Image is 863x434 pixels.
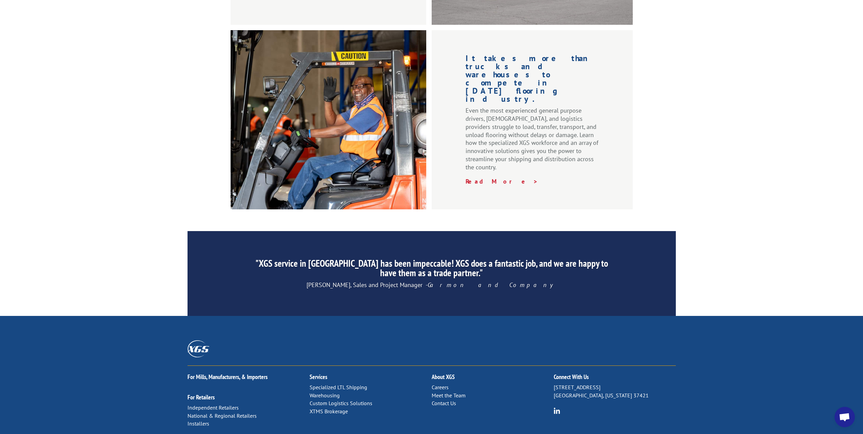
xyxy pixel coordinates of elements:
a: For Retailers [188,393,215,401]
a: Open chat [835,407,855,427]
span: [PERSON_NAME], Sales and Project Manager - [307,281,556,289]
a: XTMS Brokerage [310,408,348,415]
a: Services [310,373,327,381]
p: Even the most experienced general purpose drivers, [DEMOGRAPHIC_DATA], and logistics providers st... [466,107,599,177]
h2: "XGS service in [GEOGRAPHIC_DATA] has been impeccable! XGS does a fantastic job, and we are happy... [251,259,612,281]
h2: Connect With Us [554,374,676,383]
a: Meet the Team [432,392,466,399]
a: National & Regional Retailers [188,412,257,419]
a: About XGS [432,373,455,381]
img: group-6 [554,408,560,414]
a: Careers [432,384,449,391]
a: Read More > [466,177,538,185]
h1: It takes more than trucks and warehouses to compete in [DATE] flooring industry. [466,54,599,107]
a: Warehousing [310,392,340,399]
a: Contact Us [432,400,456,407]
img: XGS_Logos_ALL_2024_All_White [188,340,209,357]
p: [STREET_ADDRESS] [GEOGRAPHIC_DATA], [US_STATE] 37421 [554,383,676,400]
a: For Mills, Manufacturers, & Importers [188,373,268,381]
a: Independent Retailers [188,404,239,411]
a: Specialized LTL Shipping [310,384,367,391]
a: Installers [188,420,209,427]
a: Custom Logistics Solutions [310,400,372,407]
em: Garmon and Company [428,281,556,289]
